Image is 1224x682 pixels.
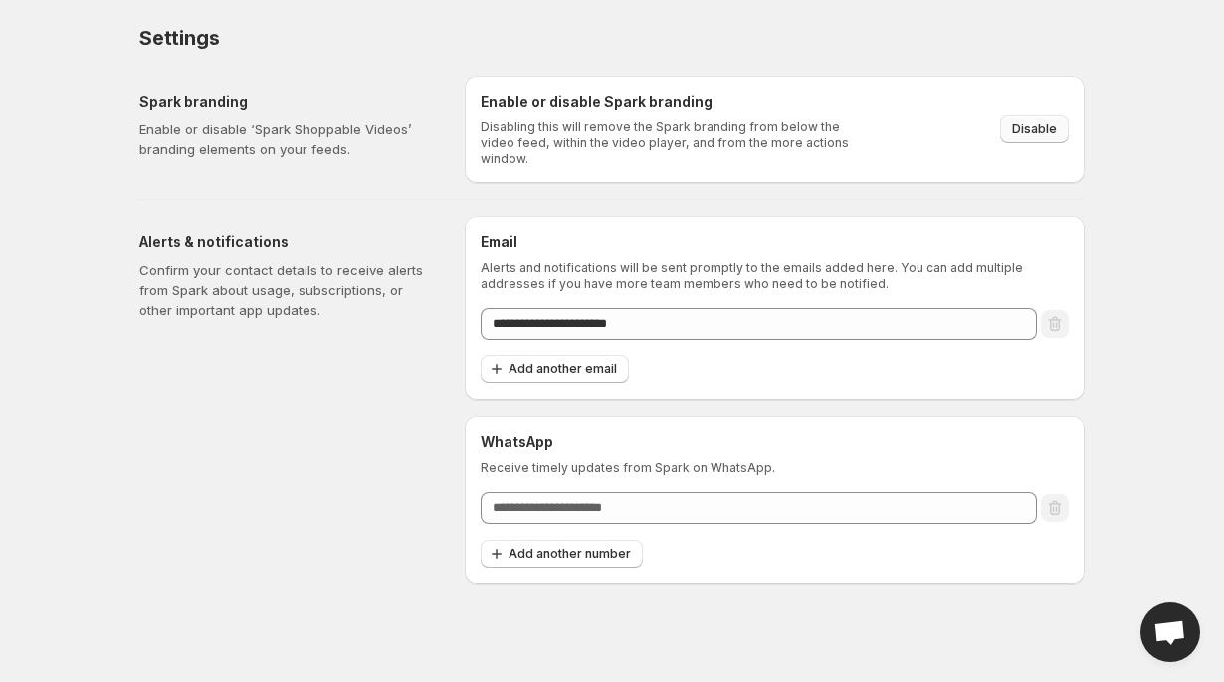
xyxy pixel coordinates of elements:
[481,92,862,112] h6: Enable or disable Spark branding
[509,546,631,562] span: Add another number
[1012,121,1057,137] span: Disable
[1000,115,1069,143] button: Disable
[139,119,433,159] p: Enable or disable ‘Spark Shoppable Videos’ branding elements on your feeds.
[139,232,433,252] h5: Alerts & notifications
[481,355,629,383] button: Add another email
[509,361,617,377] span: Add another email
[1140,602,1200,662] a: Open chat
[481,432,1069,452] h6: WhatsApp
[139,26,219,50] span: Settings
[139,92,433,112] h5: Spark branding
[481,540,643,568] button: Add another number
[481,119,862,167] p: Disabling this will remove the Spark branding from below the video feed, within the video player,...
[481,460,1069,476] p: Receive timely updates from Spark on WhatsApp.
[481,232,1069,252] h6: Email
[139,260,433,320] p: Confirm your contact details to receive alerts from Spark about usage, subscriptions, or other im...
[481,260,1069,292] p: Alerts and notifications will be sent promptly to the emails added here. You can add multiple add...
